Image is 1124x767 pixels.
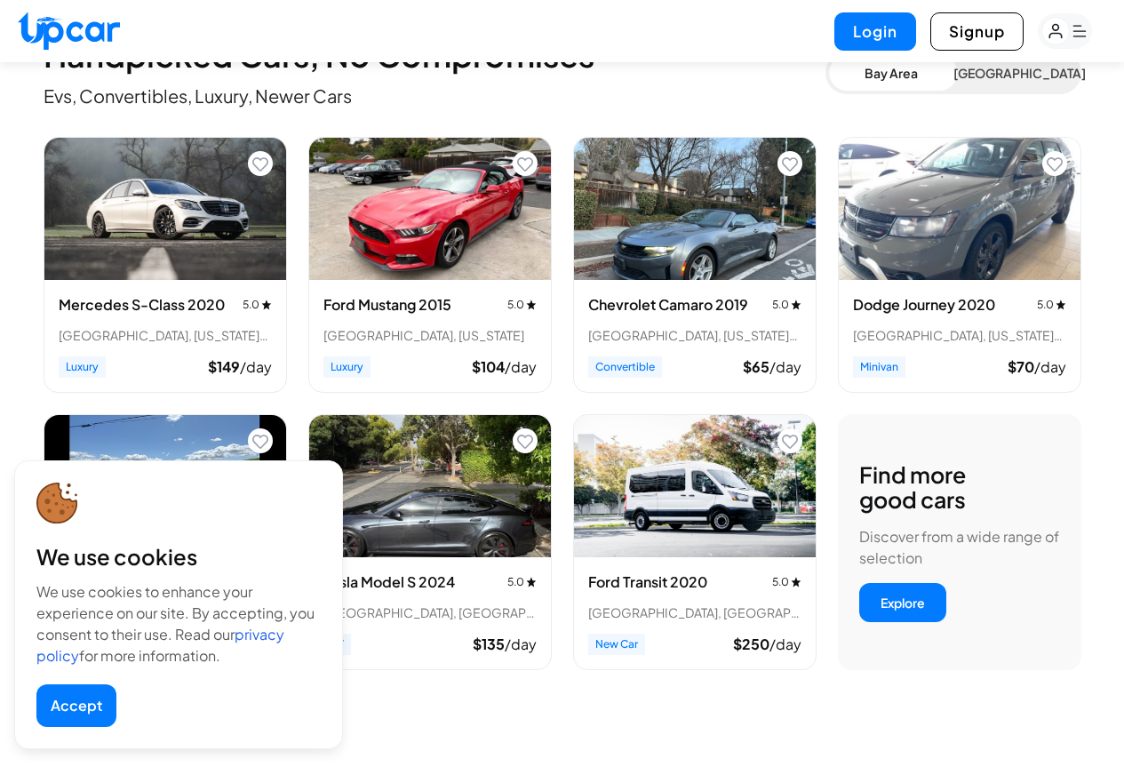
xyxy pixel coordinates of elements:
[838,137,1081,393] div: View details for Dodge Journey 2020
[323,571,455,593] h3: Tesla Model S 2024
[930,12,1024,51] button: Signup
[323,326,537,344] div: [GEOGRAPHIC_DATA], [US_STATE]
[772,575,801,589] span: 5.0
[853,356,905,378] span: Minivan
[505,635,537,653] span: /day
[323,356,371,378] span: Luxury
[248,428,273,453] button: Add to favorites
[309,138,551,280] img: Ford Mustang 2015
[507,298,537,312] span: 5.0
[1037,298,1066,312] span: 5.0
[507,575,537,589] span: 5.0
[733,635,769,653] span: $ 250
[472,357,505,376] span: $ 104
[743,357,769,376] span: $ 65
[588,294,748,316] h3: Chevrolet Camaro 2019
[513,428,538,453] button: Add to favorites
[953,55,1078,91] button: [GEOGRAPHIC_DATA]
[1008,357,1034,376] span: $ 70
[834,12,916,51] button: Login
[323,294,451,316] h3: Ford Mustang 2015
[513,151,538,176] button: Add to favorites
[588,571,707,593] h3: Ford Transit 2020
[573,137,817,393] div: View details for Chevrolet Camaro 2019
[36,684,116,727] button: Accept
[36,483,78,524] img: cookie-icon.svg
[308,137,552,393] div: View details for Ford Mustang 2015
[44,414,287,670] div: View details for Tesla Cybertruck 2024
[526,577,537,587] img: star
[588,326,801,344] div: [GEOGRAPHIC_DATA], [US_STATE] • 2 trips
[248,151,273,176] button: Add to favorites
[243,298,272,312] span: 5.0
[839,138,1080,280] img: Dodge Journey 2020
[44,137,287,393] div: View details for Mercedes S-Class 2020
[44,138,286,280] img: Mercedes S-Class 2020
[777,151,802,176] button: Add to favorites
[588,356,662,378] span: Convertible
[1042,151,1067,176] button: Add to favorites
[859,583,946,622] button: Explore
[769,635,801,653] span: /day
[574,415,816,557] img: Ford Transit 2020
[853,294,995,316] h3: Dodge Journey 2020
[44,84,825,108] p: Evs, Convertibles, Luxury, Newer Cars
[859,526,1060,569] p: Discover from a wide range of selection
[59,294,225,316] h3: Mercedes S-Class 2020
[208,357,240,376] span: $ 149
[588,634,645,655] span: New Car
[59,356,106,378] span: Luxury
[853,326,1066,344] div: [GEOGRAPHIC_DATA], [US_STATE] • 1 trips
[18,12,120,50] img: Upcar Logo
[309,415,551,557] img: Tesla Model S 2024
[791,577,801,587] img: star
[44,415,286,557] img: Tesla Cybertruck 2024
[859,462,966,512] h3: Find more good cars
[505,357,537,376] span: /day
[1056,300,1066,309] img: star
[308,414,552,670] div: View details for Tesla Model S 2024
[777,428,802,453] button: Add to favorites
[44,37,825,73] h2: Handpicked Cars, No Compromises
[36,581,321,667] div: We use cookies to enhance your experience on our site. By accepting, you consent to their use. Re...
[473,635,505,653] span: $ 135
[240,357,272,376] span: /day
[323,603,537,621] div: [GEOGRAPHIC_DATA], [GEOGRAPHIC_DATA]
[36,542,321,571] div: We use cookies
[573,414,817,670] div: View details for Ford Transit 2020
[1034,357,1066,376] span: /day
[261,300,272,309] img: star
[574,138,816,280] img: Chevrolet Camaro 2019
[588,603,801,621] div: [GEOGRAPHIC_DATA], [GEOGRAPHIC_DATA]
[791,300,801,309] img: star
[772,298,801,312] span: 5.0
[526,300,537,309] img: star
[59,326,272,344] div: [GEOGRAPHIC_DATA], [US_STATE] • 2 trips
[769,357,801,376] span: /day
[829,55,953,91] button: Bay Area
